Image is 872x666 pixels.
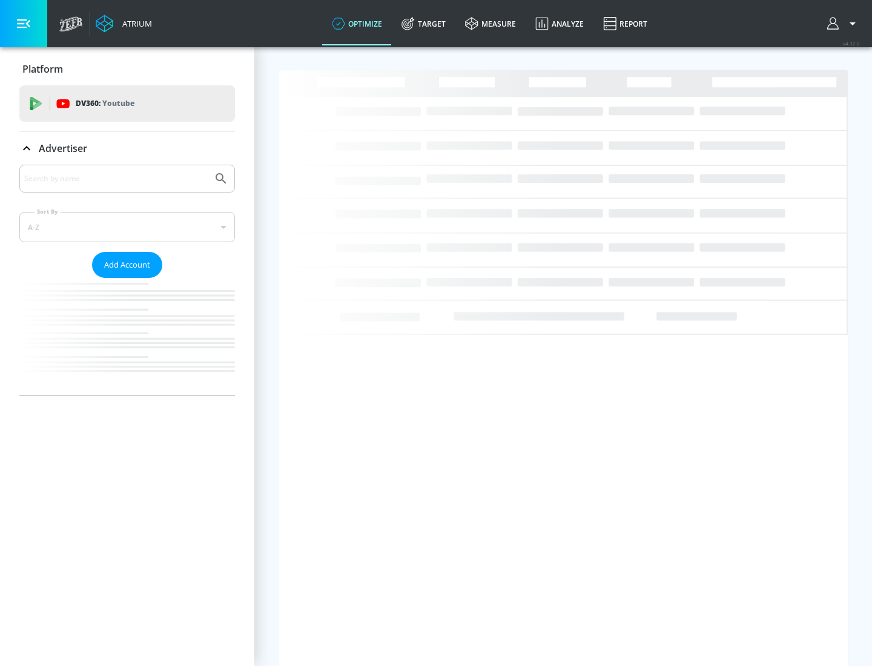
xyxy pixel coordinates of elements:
[322,2,392,45] a: optimize
[392,2,455,45] a: Target
[455,2,526,45] a: measure
[102,97,134,110] p: Youtube
[104,258,150,272] span: Add Account
[92,252,162,278] button: Add Account
[19,131,235,165] div: Advertiser
[19,165,235,395] div: Advertiser
[19,52,235,86] div: Platform
[96,15,152,33] a: Atrium
[35,208,61,216] label: Sort By
[39,142,87,155] p: Advertiser
[19,85,235,122] div: DV360: Youtube
[843,40,860,47] span: v 4.32.0
[22,62,63,76] p: Platform
[526,2,593,45] a: Analyze
[19,212,235,242] div: A-Z
[24,171,208,186] input: Search by name
[76,97,134,110] p: DV360:
[19,278,235,395] nav: list of Advertiser
[593,2,657,45] a: Report
[117,18,152,29] div: Atrium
